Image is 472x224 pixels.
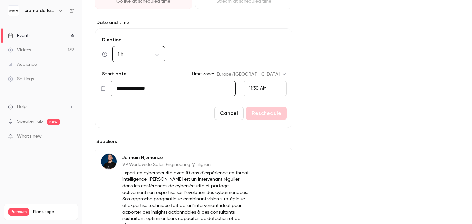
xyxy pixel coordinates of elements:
[17,103,27,110] span: Help
[95,19,292,26] label: Date and time
[101,37,287,43] label: Duration
[214,107,244,120] button: Cancel
[8,208,29,216] span: Premium
[95,139,292,145] label: Speakers
[122,154,250,161] p: Jermain Njemanze
[8,103,74,110] li: help-dropdown-opener
[8,76,34,82] div: Settings
[17,118,43,125] a: SpeakerHub
[122,161,250,168] p: VP Worldwide Sales Engineering @Filigran
[191,71,214,77] label: Time zone:
[8,32,30,39] div: Events
[8,6,19,16] img: crème de la crème
[8,47,31,53] div: Videos
[217,71,287,78] div: Europe/[GEOGRAPHIC_DATA]
[8,61,37,68] div: Audience
[244,81,287,96] div: From
[33,209,74,215] span: Plan usage
[17,133,42,140] span: What's new
[101,71,127,77] p: Start date
[101,154,117,169] img: Jermain Njemanze
[249,86,266,91] span: 11:30 AM
[47,119,60,125] span: new
[112,51,165,58] div: 1 h
[24,8,55,14] h6: crème de la crème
